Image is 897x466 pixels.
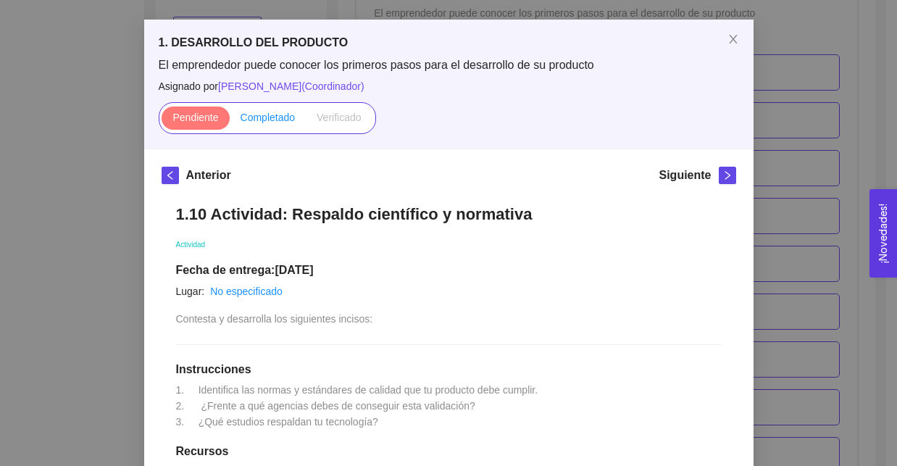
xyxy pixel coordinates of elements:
[727,33,739,45] span: close
[159,34,739,51] h5: 1. DESARROLLO DEL PRODUCTO
[176,204,722,224] h1: 1.10 Actividad: Respaldo científico y normativa
[176,313,373,325] span: Contesta y desarrolla los siguientes incisos:
[186,167,231,184] h5: Anterior
[713,20,754,60] button: Close
[176,263,722,278] h1: Fecha de entrega: [DATE]
[176,444,722,459] h1: Recursos
[162,170,178,180] span: left
[241,112,296,123] span: Completado
[719,167,736,184] button: right
[317,112,361,123] span: Verificado
[162,167,179,184] button: left
[159,78,739,94] span: Asignado por
[176,241,206,249] span: Actividad
[719,170,735,180] span: right
[659,167,711,184] h5: Siguiente
[218,80,364,92] span: [PERSON_NAME] ( Coordinador )
[176,283,205,299] article: Lugar:
[172,112,218,123] span: Pendiente
[176,362,722,377] h1: Instrucciones
[869,189,897,278] button: Open Feedback Widget
[210,286,283,297] a: No especificado
[159,57,739,73] span: El emprendedor puede conocer los primeros pasos para el desarrollo de su producto
[176,384,538,428] span: 1. Identifica las normas y estándares de calidad que tu producto debe cumplir. 2. ¿Frente a qué a...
